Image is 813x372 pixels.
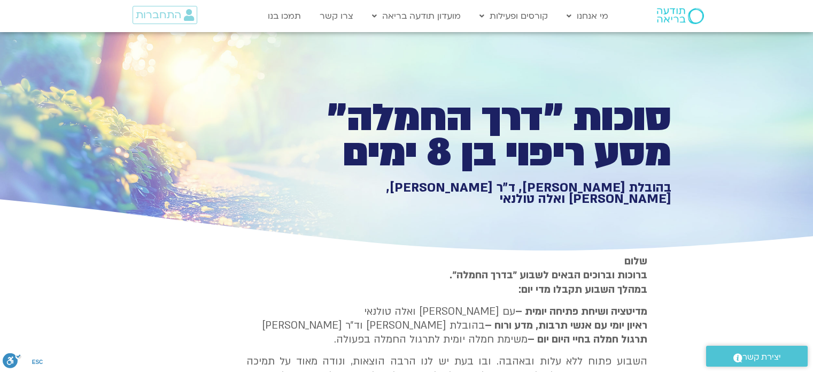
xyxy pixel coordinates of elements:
a: צרו קשר [314,6,359,26]
h1: סוכות ״דרך החמלה״ מסע ריפוי בן 8 ימים [301,101,671,171]
a: מועדון תודעה בריאה [367,6,466,26]
p: עם [PERSON_NAME] ואלה טולנאי בהובלת [PERSON_NAME] וד״ר [PERSON_NAME] משימת חמלה יומית לתרגול החמל... [246,305,647,347]
a: יצירת קשר [706,346,808,367]
a: קורסים ופעילות [474,6,553,26]
a: התחברות [133,6,197,24]
strong: שלום [624,254,647,268]
strong: ברוכות וברוכים הבאים לשבוע ״בדרך החמלה״. במהלך השבוע תקבלו מדי יום: [450,268,647,296]
span: יצירת קשר [742,350,781,365]
strong: מדיטציה ושיחת פתיחה יומית – [515,305,647,318]
a: מי אנחנו [561,6,614,26]
b: תרגול חמלה בחיי היום יום – [528,332,647,346]
b: ראיון יומי עם אנשי תרבות, מדע ורוח – [485,318,647,332]
img: תודעה בריאה [657,8,704,24]
span: התחברות [136,9,181,21]
a: תמכו בנו [262,6,306,26]
h1: בהובלת [PERSON_NAME], ד״ר [PERSON_NAME], [PERSON_NAME] ואלה טולנאי [301,182,671,205]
